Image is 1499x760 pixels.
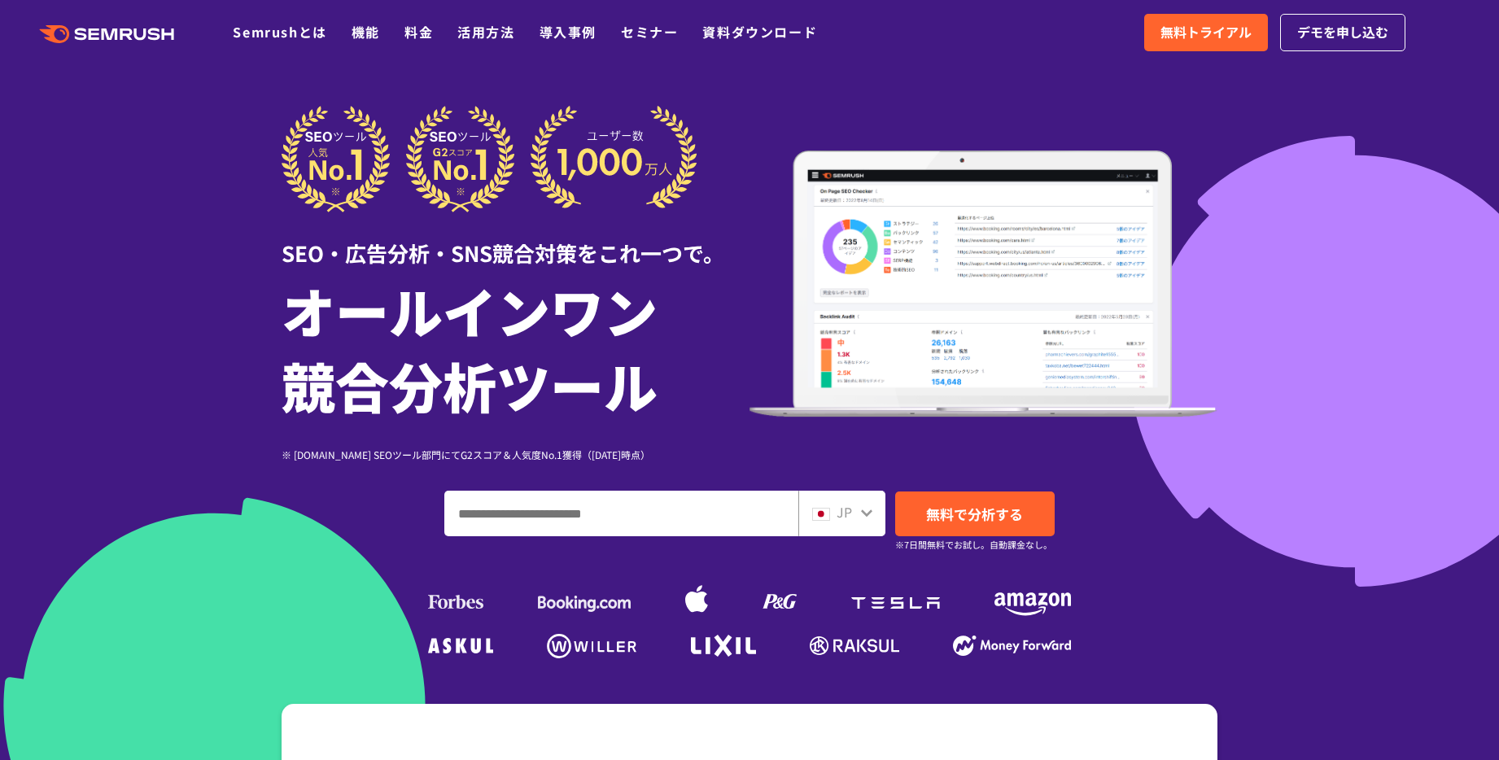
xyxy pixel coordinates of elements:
[837,502,852,522] span: JP
[895,537,1052,553] small: ※7日間無料でお試し。自動課金なし。
[895,491,1055,536] a: 無料で分析する
[404,22,433,41] a: 料金
[1144,14,1268,51] a: 無料トライアル
[702,22,817,41] a: 資料ダウンロード
[282,273,749,422] h1: オールインワン 競合分析ツール
[1297,22,1388,43] span: デモを申し込む
[926,504,1023,524] span: 無料で分析する
[1280,14,1405,51] a: デモを申し込む
[233,22,326,41] a: Semrushとは
[352,22,380,41] a: 機能
[621,22,678,41] a: セミナー
[540,22,597,41] a: 導入事例
[457,22,514,41] a: 活用方法
[1160,22,1252,43] span: 無料トライアル
[445,491,798,535] input: ドメイン、キーワードまたはURLを入力してください
[282,447,749,462] div: ※ [DOMAIN_NAME] SEOツール部門にてG2スコア＆人気度No.1獲得（[DATE]時点）
[282,212,749,269] div: SEO・広告分析・SNS競合対策をこれ一つで。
